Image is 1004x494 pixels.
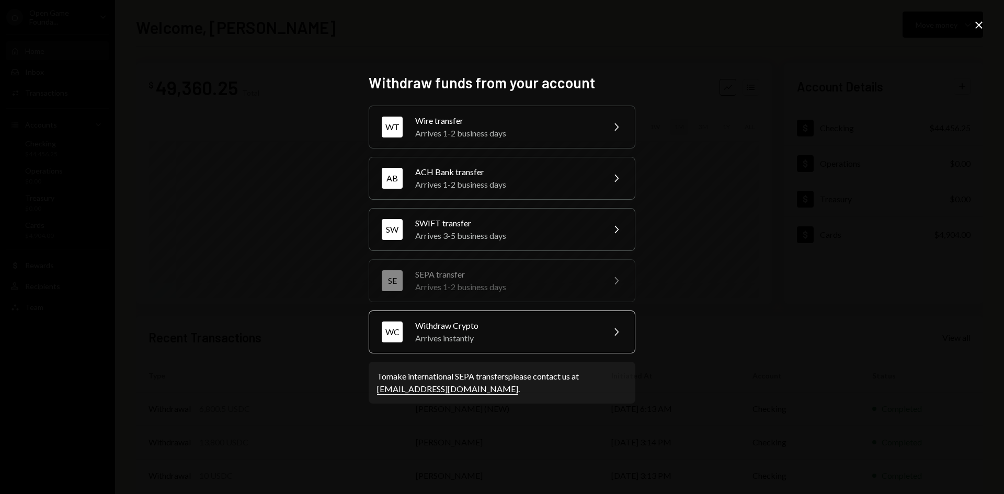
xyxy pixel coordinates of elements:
div: SE [382,270,403,291]
a: [EMAIL_ADDRESS][DOMAIN_NAME] [377,384,518,395]
div: WC [382,321,403,342]
div: To make international SEPA transfers please contact us at . [377,370,627,395]
div: SWIFT transfer [415,217,597,229]
button: WTWire transferArrives 1-2 business days [369,106,635,148]
div: SW [382,219,403,240]
div: ACH Bank transfer [415,166,597,178]
div: Wire transfer [415,114,597,127]
div: Arrives 1-2 business days [415,178,597,191]
div: SEPA transfer [415,268,597,281]
button: SESEPA transferArrives 1-2 business days [369,259,635,302]
div: Arrives 3-5 business days [415,229,597,242]
button: SWSWIFT transferArrives 3-5 business days [369,208,635,251]
button: ABACH Bank transferArrives 1-2 business days [369,157,635,200]
div: Arrives 1-2 business days [415,127,597,140]
div: AB [382,168,403,189]
div: Arrives 1-2 business days [415,281,597,293]
div: WT [382,117,403,137]
h2: Withdraw funds from your account [369,73,635,93]
div: Arrives instantly [415,332,597,344]
div: Withdraw Crypto [415,319,597,332]
button: WCWithdraw CryptoArrives instantly [369,311,635,353]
